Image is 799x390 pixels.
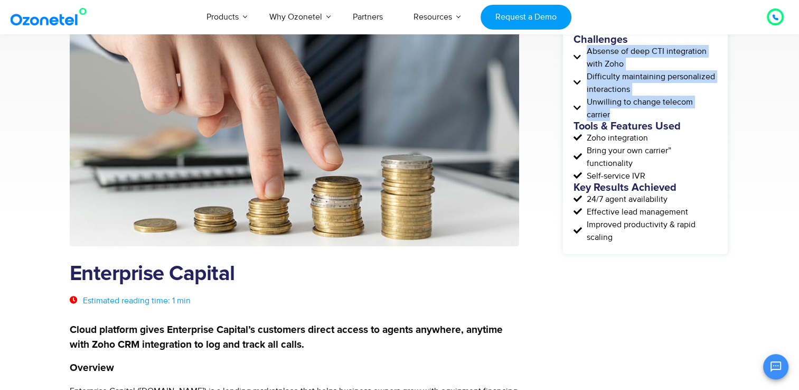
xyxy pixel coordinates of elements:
[481,5,571,30] a: Request a Demo
[584,218,717,244] span: Improved productivity & rapid scaling
[763,354,788,379] button: Open chat
[574,34,717,45] h5: Challenges
[70,262,520,286] h1: Enterprise Capital
[584,45,717,70] span: Absense of deep CTI integration with Zoho
[574,121,717,132] h5: Tools & Features Used
[584,206,688,218] span: Effective lead management
[584,144,717,170] span: Bring your own carrier” functionality
[574,182,717,193] h5: Key Results Achieved
[172,295,191,306] span: 1 min
[83,295,170,306] span: Estimated reading time:
[584,70,717,96] span: Difficulty maintaining personalized interactions
[70,325,503,350] strong: Cloud platform gives Enterprise Capital’s customers direct access to agents anywhere, anytime wit...
[584,193,668,206] span: 24/7 agent availability
[584,170,645,182] span: Self-service IVR
[70,363,114,373] strong: Overview
[584,132,648,144] span: Zoho integration
[584,96,717,121] span: Unwilling to change telecom carrier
